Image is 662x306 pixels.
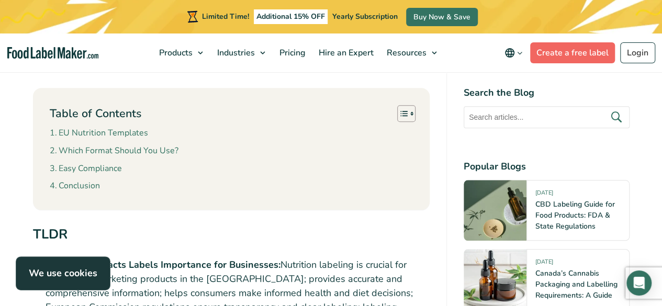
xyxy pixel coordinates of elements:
div: Open Intercom Messenger [626,270,652,296]
a: Create a free label [530,42,615,63]
a: Easy Compliance [50,162,122,176]
a: Which Format Should You Use? [50,144,178,158]
span: Pricing [276,47,307,59]
a: Toggle Table of Content [389,105,413,122]
span: [DATE] [535,189,553,201]
a: EU Nutrition Templates [50,127,148,140]
strong: TLDR [33,225,68,243]
span: Limited Time! [202,12,249,21]
a: Products [153,33,208,72]
a: Hire an Expert [312,33,378,72]
a: Canada’s Cannabis Packaging and Labelling Requirements: A Guide [535,268,618,300]
a: Conclusion [50,179,100,193]
a: Login [620,42,655,63]
a: Industries [211,33,271,72]
h4: Popular Blogs [464,160,630,174]
span: Hire an Expert [316,47,375,59]
a: Pricing [273,33,310,72]
span: Resources [384,47,428,59]
span: Industries [214,47,256,59]
span: [DATE] [535,258,553,270]
p: Table of Contents [50,106,141,122]
a: CBD Labeling Guide for Food Products: FDA & State Regulations [535,199,615,231]
input: Search articles... [464,106,630,128]
strong: We use cookies [29,267,97,279]
span: Yearly Subscription [332,12,398,21]
a: Resources [380,33,442,72]
h4: Search the Blog [464,86,630,100]
strong: EU Nutrition Facts Labels Importance for Businesses: [46,258,280,271]
span: Products [156,47,194,59]
span: Additional 15% OFF [254,9,328,24]
a: Buy Now & Save [406,8,478,26]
